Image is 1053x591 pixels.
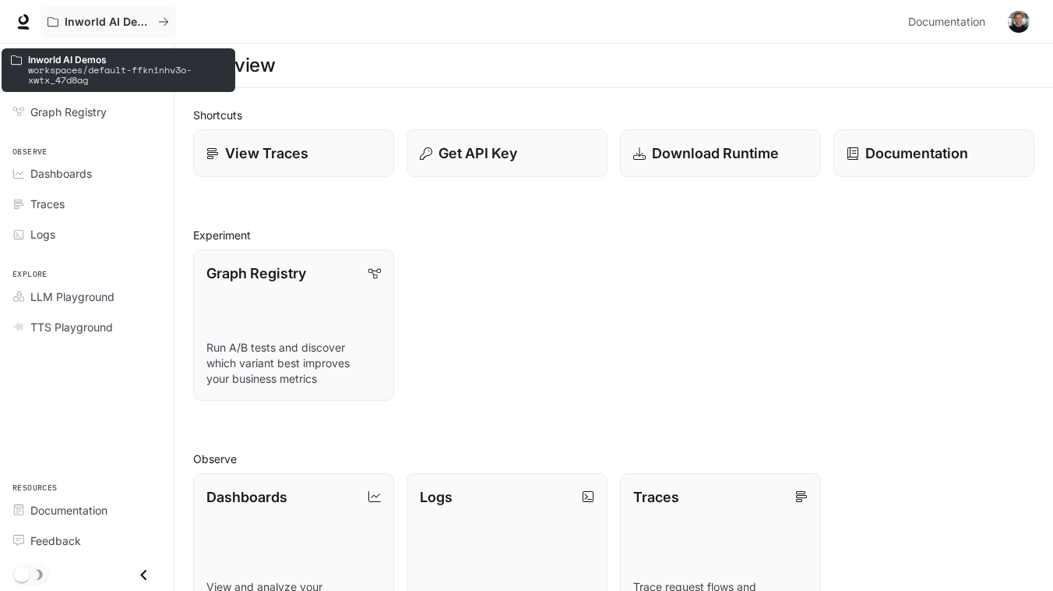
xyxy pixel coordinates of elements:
[28,55,226,65] p: Inworld AI Demos
[6,160,167,187] a: Dashboards
[28,65,226,85] p: workspaces/default-ffkninhv3o-xwtx_47d8ag
[30,165,92,182] span: Dashboards
[6,221,167,248] a: Logs
[30,196,65,212] span: Traces
[193,227,1034,243] h2: Experiment
[420,487,453,508] p: Logs
[206,487,287,508] p: Dashboards
[206,340,381,387] p: Run A/B tests and discover which variant best improves your business metrics
[6,527,167,554] a: Feedback
[14,565,30,582] span: Dark mode toggle
[30,502,107,518] span: Documentation
[6,313,167,341] a: TTS Playground
[30,226,55,242] span: Logs
[30,288,114,305] span: LLM Playground
[6,283,167,310] a: LLM Playground
[908,12,985,32] span: Documentation
[30,533,81,549] span: Feedback
[865,143,968,164] p: Documentation
[652,143,779,164] p: Download Runtime
[6,98,167,126] a: Graph Registry
[65,16,152,29] p: Inworld AI Demos
[193,451,1034,467] h2: Observe
[6,497,167,524] a: Documentation
[833,129,1034,177] a: Documentation
[902,6,997,37] a: Documentation
[30,319,113,335] span: TTS Playground
[438,143,517,164] p: Get API Key
[1008,11,1030,33] img: User avatar
[407,129,607,177] button: Get API Key
[6,190,167,218] a: Traces
[620,129,821,177] a: Download Runtime
[206,263,306,284] p: Graph Registry
[193,249,394,401] a: Graph RegistryRun A/B tests and discover which variant best improves your business metrics
[633,487,679,508] p: Traces
[126,559,161,591] button: Close drawer
[1003,6,1034,37] button: User avatar
[193,129,394,177] a: View Traces
[30,104,107,120] span: Graph Registry
[40,6,176,37] button: All workspaces
[225,143,308,164] p: View Traces
[193,107,1034,123] h2: Shortcuts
